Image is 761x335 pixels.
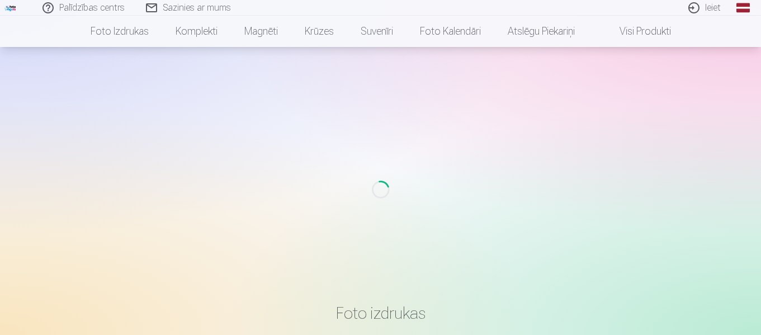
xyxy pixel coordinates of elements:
[291,16,347,47] a: Krūzes
[347,16,407,47] a: Suvenīri
[162,16,231,47] a: Komplekti
[54,303,707,323] h3: Foto izdrukas
[407,16,494,47] a: Foto kalendāri
[77,16,162,47] a: Foto izdrukas
[494,16,588,47] a: Atslēgu piekariņi
[231,16,291,47] a: Magnēti
[588,16,684,47] a: Visi produkti
[4,4,17,11] img: /fa1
